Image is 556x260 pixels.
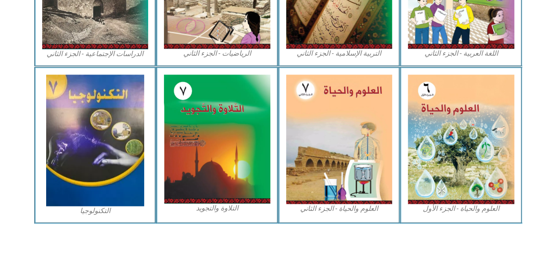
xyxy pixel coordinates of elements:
figcaption: العلوم والحياة - الجزء الثاني [286,204,392,214]
img: Science7B [286,75,392,204]
figcaption: التكنولوجيا [42,206,149,216]
figcaption: الرياضيات - الجزء الثاني [164,49,270,58]
figcaption: التلاوة والتجويد [164,203,270,213]
figcaption: التربية الإسلامية - الجزء الثاني [286,49,392,58]
figcaption: اللغة العربية - الجزء الثاني [408,49,514,58]
figcaption: الدراسات الإجتماعية - الجزء الثاني [42,49,149,59]
figcaption: العلوم والحياة - الجزء الأول [408,204,514,214]
img: Science7A-Cover [408,75,514,204]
